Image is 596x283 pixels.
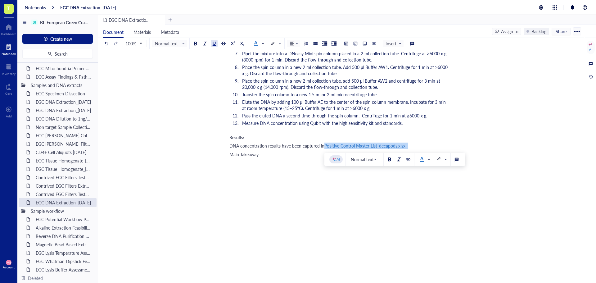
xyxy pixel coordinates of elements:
div: Reverse DNA Purification Feasibility Research [33,232,94,240]
div: AI [336,157,340,162]
span: Positive Control Master List_decapods.xlsx [324,143,405,149]
div: EGC Assay Findings & Pathways_[DATE] [33,72,94,81]
div: AI [589,47,592,52]
a: Core [5,82,12,95]
span: 100% [125,41,142,46]
div: EGC DNA Dilution to 1ng/ul_[DATE] [33,114,94,123]
button: Create new [22,34,93,44]
div: EGC Lysis Temperature Assessment [DATE] [33,249,94,257]
button: Share [552,28,571,35]
div: Contrived EGC Filters Test1_31JUL25 [33,173,94,182]
div: EGC Tissue Homogenate_[DATE] [33,165,94,173]
div: CD4+ Cell Aliquots [DATE] [33,148,94,157]
span: Elute the DNA by adding 100 μl Buffer AE to the center of the spin column membrane. Incubate for ... [242,99,447,111]
div: EGC DNA Extraction_[DATE] [33,198,94,207]
div: Non target Sample Collection, Dissection & DNA extraction [33,123,94,131]
span: BI- European Green Crab [PERSON_NAME] [40,19,123,25]
span: Share [556,29,567,34]
div: Samples and DNA extracts [28,81,94,89]
div: Alkaline Extraction Feasibility Research [33,223,94,232]
span: Place the spin column in a new 2 ml collection tube, add 500 μl Buffer AW2 and centrifuge for 3 m... [242,78,441,90]
span: Transfer the spin column to a new 1.5 ml or 2 ml microcentrifuge tube. [242,91,377,98]
button: Search [22,49,93,59]
div: Deleted [28,275,43,281]
a: Dashboard [1,22,16,36]
span: Metadata [161,29,179,35]
div: BI [33,20,36,25]
div: Notebook [2,52,16,56]
div: Core [5,92,12,95]
span: Normal text [351,157,379,162]
div: Backlog [531,28,546,35]
div: Contrived EGC Filters Test3_13AUG25 [33,190,94,199]
div: EGC [PERSON_NAME] Filter Extraction [PERSON_NAME] Bay [DATE] [33,139,94,148]
span: Pass the eluted DNA a second time through the spin column. Centrifuge for 1 min at ≥6000 x g. [242,112,427,119]
div: Add [6,114,12,118]
div: Dashboard [1,32,16,36]
div: Inventory [2,72,16,75]
div: EGC DNA Extraction_[DATE] [33,106,94,115]
div: Account [3,265,15,269]
a: EGC DNA Extraction_[DATE] [60,5,116,10]
div: EGC Potential Workflow Pathways [33,215,94,224]
div: EGC Whatman Dipstick Feasibility [DATE] [33,257,94,266]
span: Main Takeaway [229,151,259,157]
span: Results: [229,134,244,140]
span: Insert [386,41,402,46]
span: Materials [133,29,151,35]
div: EGC Specimen Dissection [33,89,94,98]
span: Document [103,29,124,35]
div: Magnetic Bead Based Extraction Feasibility Research [33,240,94,249]
span: Normal text [155,41,185,46]
span: T [7,4,10,12]
div: Assign to [501,28,518,35]
div: Sample workflow [28,207,94,215]
div: Contrived EGC Filters Extraction_[DATE] [33,181,94,190]
span: Place the spin column in a new 2 ml collection tube. Add 500 μl Buffer AW1. Centrifuge for 1 min ... [242,64,449,76]
a: Notebook [2,42,16,56]
span: Create new [50,36,72,41]
a: Inventory [2,62,16,75]
div: EGC DNA Extraction_[DATE] [33,98,94,106]
span: MB [7,261,11,264]
div: EGC [PERSON_NAME] Collection [33,131,94,140]
span: Measure DNA concentration using Qubit with the high sensitivity kit and standards. [242,120,403,126]
div: EGC Lysis Buffer Assessment [DATE] [33,265,94,274]
a: Notebooks [25,5,46,10]
span: DNA concentration results have been captured in [229,143,324,149]
div: EGC Mitochondria Primer Design_[DATE] [33,64,94,73]
span: Pipet the mixture into a DNeasy Mini spin column placed in a 2 ml collection tube. Centrifuge at ... [242,50,448,63]
span: Search [55,51,68,56]
div: EGC Tissue Homogenate_[DATE] [33,156,94,165]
